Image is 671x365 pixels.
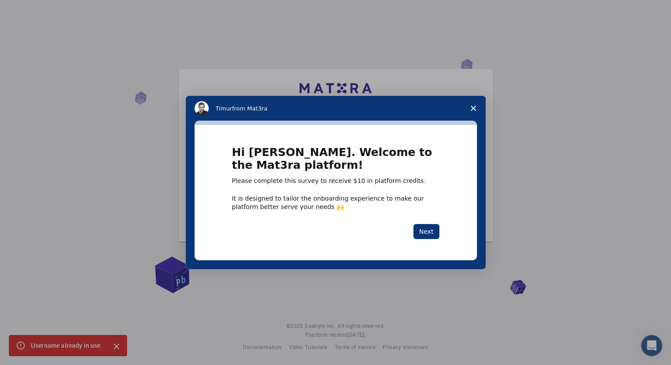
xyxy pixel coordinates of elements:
span: Support [18,6,49,14]
span: from Mat3ra [232,105,267,112]
span: Timur [216,105,232,112]
div: It is designed to tailor the onboarding experience to make our platform better serve your needs 🙌 [232,194,439,210]
h1: Hi [PERSON_NAME]. Welcome to the Mat3ra platform! [232,146,439,177]
span: Close survey [461,96,486,121]
div: Please complete this survey to receive $10 in platform credits. [232,177,439,186]
button: Next [413,224,439,239]
img: Profile image for Timur [195,101,209,115]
